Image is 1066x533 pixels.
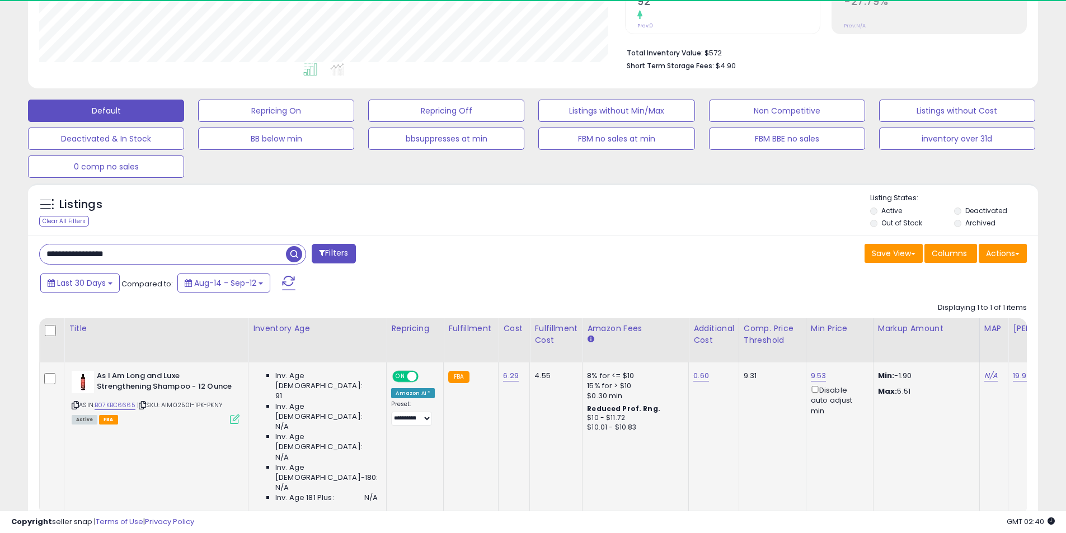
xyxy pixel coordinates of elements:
[39,216,89,227] div: Clear All Filters
[364,493,378,503] span: N/A
[637,22,653,29] small: Prev: 0
[587,323,684,334] div: Amazon Fees
[534,371,574,381] div: 4.55
[587,334,594,345] small: Amazon Fees.
[275,432,378,452] span: Inv. Age [DEMOGRAPHIC_DATA]:
[878,386,898,397] strong: Max:
[448,371,469,383] small: FBA
[503,323,525,334] div: Cost
[709,128,865,150] button: FBM BBE no sales
[194,277,256,289] span: Aug-14 - Sep-12
[811,384,865,416] div: Disable auto adjust min
[99,415,118,424] span: FBA
[198,100,354,122] button: Repricing On
[275,391,282,401] span: 91
[878,323,975,334] div: Markup Amount
[72,415,97,424] span: All listings currently available for purchase on Amazon
[11,517,194,527] div: seller snap | |
[538,100,694,122] button: Listings without Min/Max
[448,323,494,334] div: Fulfillment
[932,248,967,259] span: Columns
[587,413,680,423] div: $10 - $11.72
[879,128,1035,150] button: inventory over 31d
[811,370,826,381] a: 9.53
[59,197,102,213] h5: Listings
[275,422,289,432] span: N/A
[69,323,243,334] div: Title
[368,128,524,150] button: bbsuppresses at min
[394,372,408,381] span: ON
[879,100,1035,122] button: Listings without Cost
[391,388,435,398] div: Amazon AI *
[878,371,971,381] p: -1.90
[137,400,223,409] span: | SKU: AIM02501-1PK-PKNY
[177,273,270,293] button: Aug-14 - Sep-12
[57,277,106,289] span: Last 30 Days
[198,128,354,150] button: BB below min
[881,218,922,228] label: Out of Stock
[11,516,52,527] strong: Copyright
[538,128,694,150] button: FBM no sales at min
[870,193,1038,204] p: Listing States:
[275,371,378,391] span: Inv. Age [DEMOGRAPHIC_DATA]:
[97,371,233,394] b: As I Am Long and Luxe Strengthening Shampoo - 12 Ounce
[965,206,1007,215] label: Deactivated
[275,483,289,493] span: N/A
[744,371,797,381] div: 9.31
[984,323,1003,334] div: MAP
[744,323,801,346] div: Comp. Price Threshold
[95,400,135,410] a: B07KBC6665
[587,381,680,391] div: 15% for > $10
[587,423,680,432] div: $10.01 - $10.83
[627,45,1018,59] li: $572
[121,279,173,289] span: Compared to:
[368,100,524,122] button: Repricing Off
[275,452,289,463] span: N/A
[924,244,977,263] button: Columns
[709,100,865,122] button: Non Competitive
[693,370,709,381] a: 0.60
[28,128,184,150] button: Deactivated & In Stock
[627,61,714,70] b: Short Term Storage Fees:
[965,218,995,228] label: Archived
[72,371,240,423] div: ASIN:
[391,400,435,426] div: Preset:
[96,516,143,527] a: Terms of Use
[417,372,435,381] span: OFF
[716,60,736,71] span: $4.90
[503,370,519,381] a: 6.29
[253,323,382,334] div: Inventory Age
[865,244,923,263] button: Save View
[627,48,703,58] b: Total Inventory Value:
[979,244,1027,263] button: Actions
[145,516,194,527] a: Privacy Policy
[587,371,680,381] div: 8% for <= $10
[312,244,355,263] button: Filters
[28,100,184,122] button: Default
[391,323,439,334] div: Repricing
[534,323,577,346] div: Fulfillment Cost
[40,273,120,293] button: Last 30 Days
[811,323,868,334] div: Min Price
[72,371,94,393] img: 21Gp2MhJLvL._SL40_.jpg
[275,402,378,422] span: Inv. Age [DEMOGRAPHIC_DATA]:
[938,303,1027,313] div: Displaying 1 to 1 of 1 items
[587,391,680,401] div: $0.30 min
[693,323,734,346] div: Additional Cost
[984,370,998,381] a: N/A
[1007,516,1055,527] span: 2025-10-13 02:40 GMT
[878,370,895,381] strong: Min:
[878,386,971,397] p: 5.51
[844,22,866,29] small: Prev: N/A
[275,493,334,503] span: Inv. Age 181 Plus:
[275,463,378,483] span: Inv. Age [DEMOGRAPHIC_DATA]-180:
[1013,370,1031,381] a: 19.94
[881,206,902,215] label: Active
[587,404,660,413] b: Reduced Prof. Rng.
[28,155,184,178] button: 0 comp no sales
